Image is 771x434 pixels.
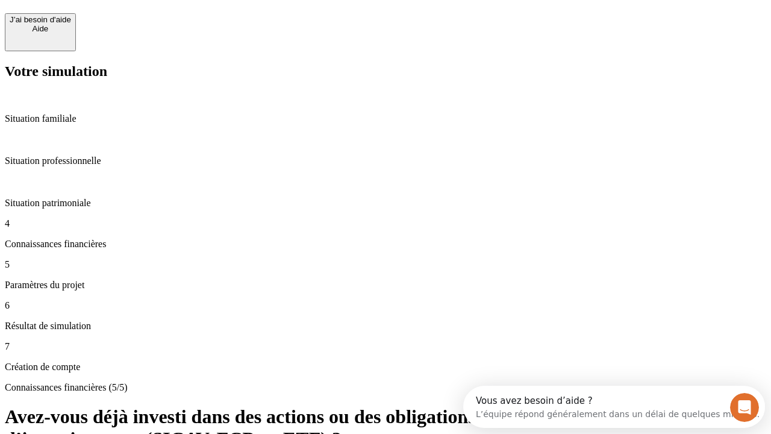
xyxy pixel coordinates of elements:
div: Vous avez besoin d’aide ? [13,10,296,20]
p: Connaissances financières [5,239,766,250]
p: 5 [5,259,766,270]
p: Création de compte [5,362,766,373]
p: 7 [5,341,766,352]
p: 4 [5,218,766,229]
div: L’équipe répond généralement dans un délai de quelques minutes. [13,20,296,33]
h2: Votre simulation [5,63,766,80]
p: 6 [5,300,766,311]
p: Résultat de simulation [5,321,766,332]
button: J’ai besoin d'aideAide [5,13,76,51]
p: Situation patrimoniale [5,198,766,209]
p: Situation familiale [5,113,766,124]
div: Aide [10,24,71,33]
iframe: Intercom live chat [730,393,759,422]
div: J’ai besoin d'aide [10,15,71,24]
p: Situation professionnelle [5,156,766,166]
iframe: Intercom live chat discovery launcher [463,386,765,428]
p: Paramètres du projet [5,280,766,291]
p: Connaissances financières (5/5) [5,382,766,393]
div: Ouvrir le Messenger Intercom [5,5,332,38]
